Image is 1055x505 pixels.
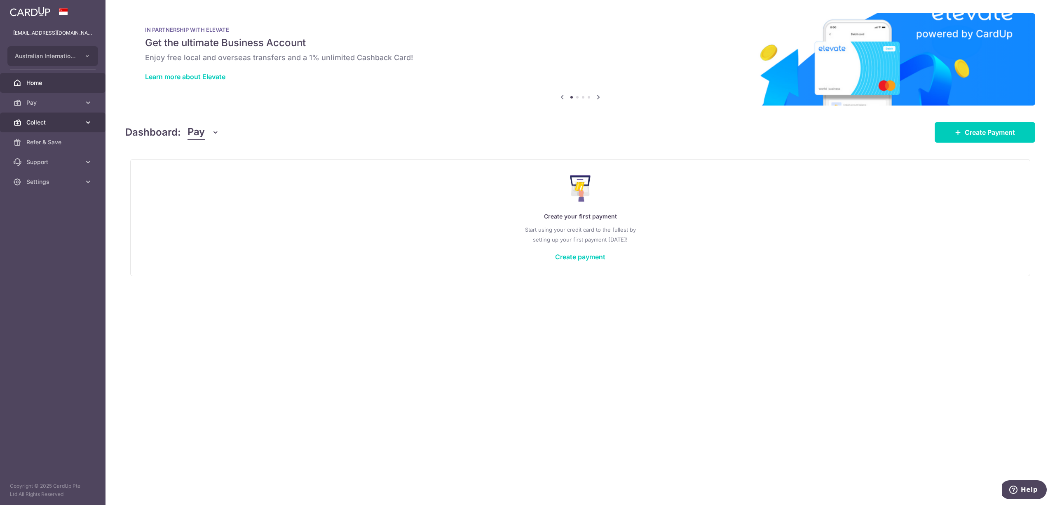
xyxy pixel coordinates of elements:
iframe: Opens a widget where you can find more information [1002,480,1047,501]
span: Collect [26,118,81,127]
p: Start using your credit card to the fullest by setting up your first payment [DATE]! [147,225,1013,244]
h5: Get the ultimate Business Account [145,36,1015,49]
span: Pay [188,124,205,140]
span: Australian International School Pte Ltd [15,52,76,60]
p: Create your first payment [147,211,1013,221]
h6: Enjoy free local and overseas transfers and a 1% unlimited Cashback Card! [145,53,1015,63]
p: [EMAIL_ADDRESS][DOMAIN_NAME] [13,29,92,37]
span: Pay [26,99,81,107]
p: IN PARTNERSHIP WITH ELEVATE [145,26,1015,33]
a: Learn more about Elevate [145,73,225,81]
button: Pay [188,124,219,140]
span: Settings [26,178,81,186]
img: Renovation banner [125,13,1035,106]
a: Create Payment [935,122,1035,143]
img: Make Payment [570,175,591,202]
a: Create payment [555,253,605,261]
button: Australian International School Pte Ltd [7,46,98,66]
span: Home [26,79,81,87]
h4: Dashboard: [125,125,181,140]
span: Support [26,158,81,166]
span: Refer & Save [26,138,81,146]
img: CardUp [10,7,50,16]
span: Create Payment [965,127,1015,137]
